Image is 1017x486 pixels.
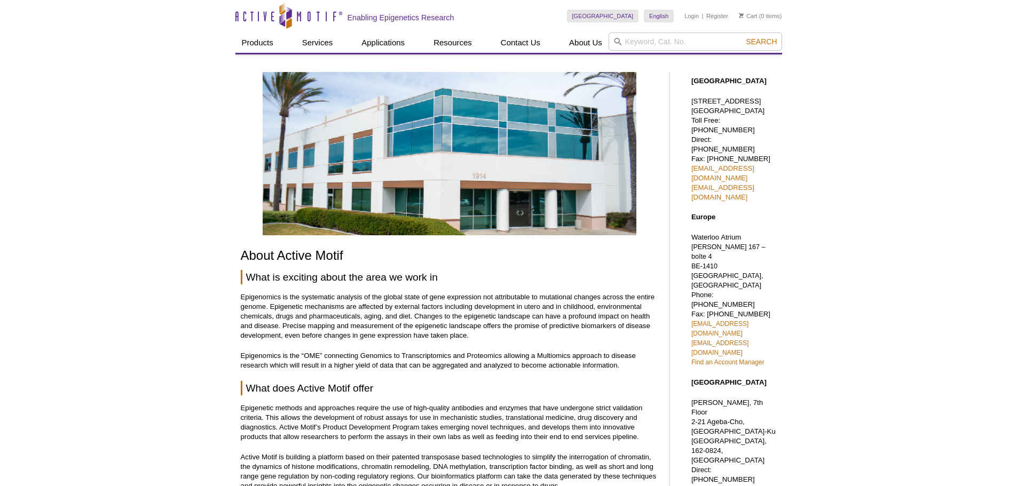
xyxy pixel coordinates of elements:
a: [EMAIL_ADDRESS][DOMAIN_NAME] [691,184,754,201]
a: Products [235,33,280,53]
h2: What is exciting about the area we work in [241,270,659,284]
a: [EMAIL_ADDRESS][DOMAIN_NAME] [691,320,748,337]
a: [EMAIL_ADDRESS][DOMAIN_NAME] [691,164,754,182]
a: Register [706,12,728,20]
strong: Europe [691,213,715,221]
a: Services [296,33,340,53]
h1: About Active Motif [241,249,659,264]
a: About Us [563,33,609,53]
a: English [644,10,674,22]
li: | [702,10,704,22]
strong: [GEOGRAPHIC_DATA] [691,77,767,85]
p: Epigenomics is the “OME” connecting Genomics to Transcriptomics and Proteomics allowing a Multiom... [241,351,659,370]
p: Epigenetic methods and approaches require the use of high-quality antibodies and enzymes that hav... [241,403,659,442]
input: Keyword, Cat. No. [609,33,782,51]
p: [STREET_ADDRESS] [GEOGRAPHIC_DATA] Toll Free: [PHONE_NUMBER] Direct: [PHONE_NUMBER] Fax: [PHONE_N... [691,97,777,202]
a: Cart [739,12,758,20]
a: Applications [355,33,411,53]
p: Waterloo Atrium Phone: [PHONE_NUMBER] Fax: [PHONE_NUMBER] [691,233,777,367]
a: Resources [427,33,478,53]
img: Your Cart [739,13,744,18]
h2: Enabling Epigenetics Research [348,13,454,22]
span: Search [746,37,777,46]
a: [EMAIL_ADDRESS][DOMAIN_NAME] [691,339,748,356]
li: (0 items) [739,10,782,22]
button: Search [743,37,780,46]
a: Find an Account Manager [691,358,764,366]
span: [PERSON_NAME] 167 – boîte 4 BE-1410 [GEOGRAPHIC_DATA], [GEOGRAPHIC_DATA] [691,243,766,289]
strong: [GEOGRAPHIC_DATA] [691,378,767,386]
h2: What does Active Motif offer [241,381,659,395]
a: Login [684,12,699,20]
a: Contact Us [494,33,547,53]
a: [GEOGRAPHIC_DATA] [567,10,639,22]
p: Epigenomics is the systematic analysis of the global state of gene expression not attributable to... [241,292,659,340]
